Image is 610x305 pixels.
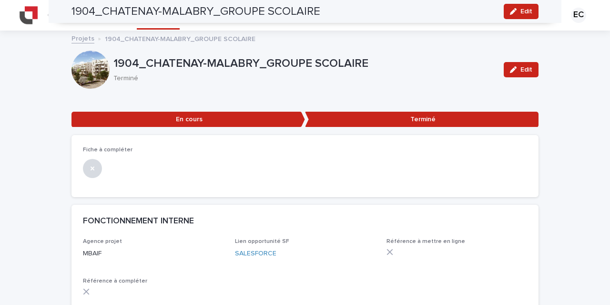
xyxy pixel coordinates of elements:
span: Référence à mettre en ligne [386,239,465,244]
p: En cours [71,112,305,127]
p: Terminé [305,112,539,127]
p: Terminé [113,74,492,83]
h2: FONCTIONNEMENT INTERNE [83,216,194,227]
a: SALESFORCE [235,250,276,257]
p: 1904_CHATENAY-MALABRY_GROUPE SCOLAIRE [105,33,255,43]
span: Agence projet [83,239,122,244]
span: Fiche à compléter [83,147,132,153]
a: Projets [71,32,94,43]
p: 1904_CHATENAY-MALABRY_GROUPE SCOLAIRE [113,57,496,71]
span: Edit [520,66,532,73]
img: YiAiwBLRm2aPEWe5IFcA [19,6,38,25]
button: Edit [504,62,539,77]
span: Référence à compléter [83,278,147,284]
p: MBAIF [83,249,224,259]
span: Lien opportunité SF [235,239,289,244]
div: EC [571,8,586,23]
